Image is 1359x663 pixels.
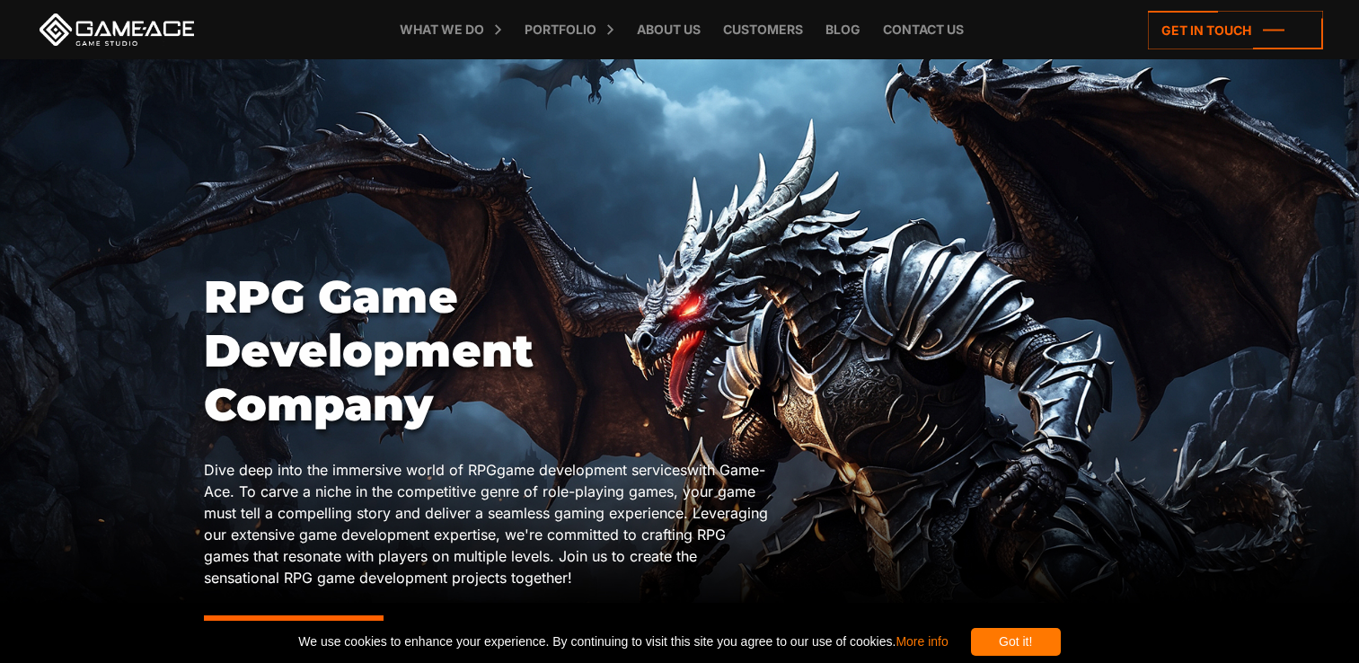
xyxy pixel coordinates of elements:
[971,628,1061,656] div: Got it!
[298,628,948,656] span: We use cookies to enhance your experience. By continuing to visit this site you agree to our use ...
[204,615,384,654] a: Contact Us
[204,459,774,588] p: Dive deep into the immersive world of RPG with Game-Ace. To carve a niche in the competitive genr...
[204,270,774,432] h1: RPG Game Development Company
[497,461,687,479] a: game development services
[1148,11,1323,49] a: Get in touch
[896,634,948,649] a: More info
